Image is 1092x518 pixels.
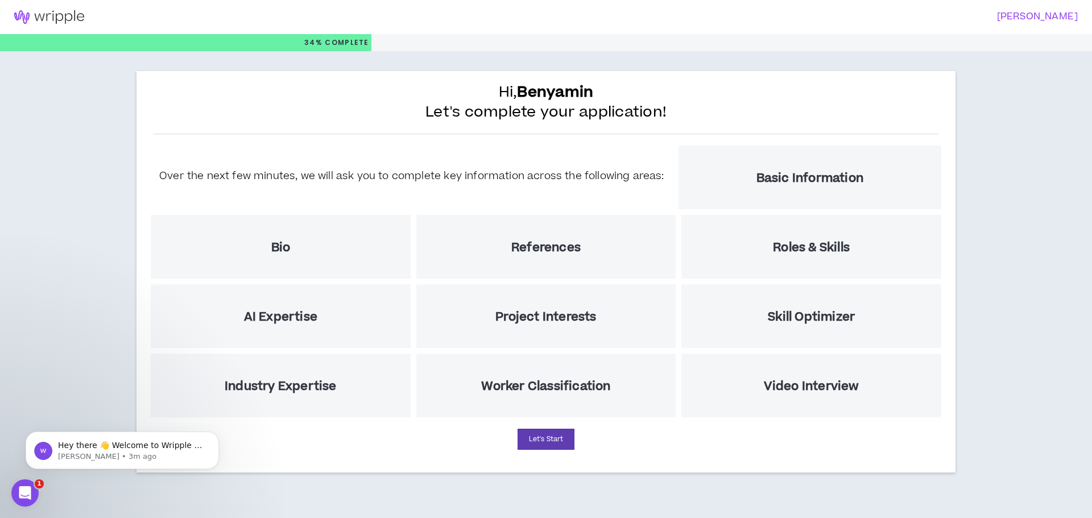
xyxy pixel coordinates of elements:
[425,102,667,122] span: Let's complete your application!
[773,241,850,255] h5: Roles & Skills
[499,82,594,102] span: Hi,
[11,479,39,507] iframe: Intercom live chat
[764,379,859,393] h5: Video Interview
[322,38,369,48] span: Complete
[304,34,369,51] p: 34%
[517,81,593,103] b: Benyamin
[481,379,610,393] h5: Worker Classification
[511,241,581,255] h5: References
[518,429,574,450] button: Let's Start
[225,379,337,393] h5: Industry Expertise
[756,171,863,185] h5: Basic Information
[159,168,664,184] h5: Over the next few minutes, we will ask you to complete key information across the following areas:
[539,11,1078,22] h3: [PERSON_NAME]
[271,241,291,255] h5: Bio
[35,479,44,488] span: 1
[495,310,596,324] h5: Project Interests
[244,310,317,324] h5: AI Expertise
[768,310,855,324] h5: Skill Optimizer
[9,408,236,487] iframe: Intercom notifications message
